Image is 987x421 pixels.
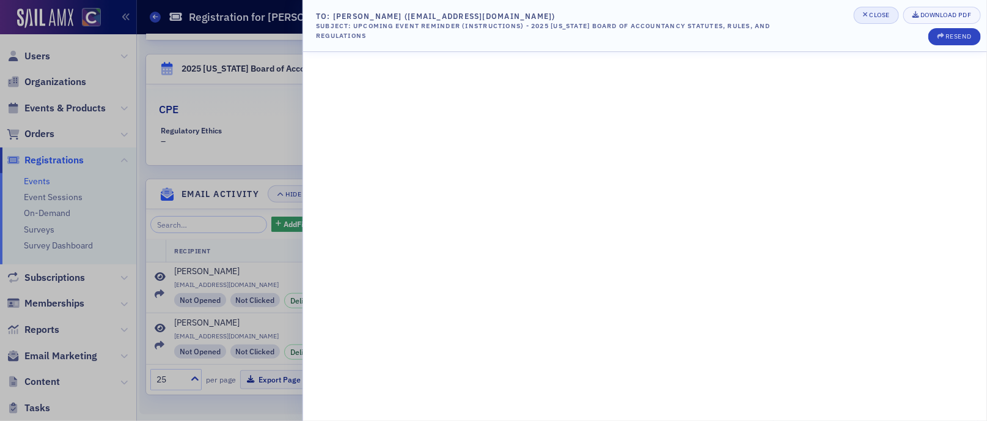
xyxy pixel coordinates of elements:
[316,21,804,41] div: Subject: Upcoming Event Reminder (Instructions) - 2025 [US_STATE] Board of Accountancy Statutes, ...
[869,12,890,18] div: Close
[854,7,899,24] button: Close
[945,33,971,40] div: Resend
[928,28,980,45] button: Resend
[903,7,980,24] a: Download PDF
[316,10,804,21] div: To: [PERSON_NAME] ([EMAIL_ADDRESS][DOMAIN_NAME])
[920,12,971,18] div: Download PDF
